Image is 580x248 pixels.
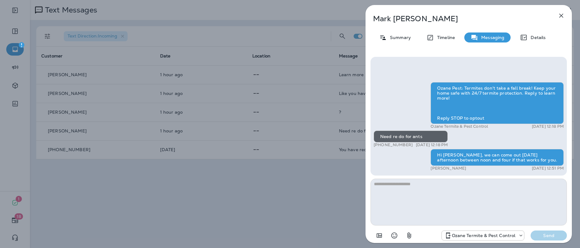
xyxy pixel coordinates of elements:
[532,166,564,171] p: [DATE] 12:51 PM
[374,142,413,147] p: [PHONE_NUMBER]
[387,35,411,40] p: Summary
[431,149,564,166] div: Hi [PERSON_NAME], we can come out [DATE] afternoon between noon and four if that works for you.
[431,166,466,171] p: [PERSON_NAME]
[442,232,524,239] div: +1 (732) 702-5770
[374,131,448,142] div: Need re do for ants
[373,14,544,23] p: Mark [PERSON_NAME]
[434,35,455,40] p: Timeline
[527,35,546,40] p: Details
[373,229,386,242] button: Add in a premade template
[388,229,401,242] button: Select an emoji
[431,82,564,124] div: Ozane Pest: Termites don't take a fall break! Keep your home safe with 24/7 termite protection. R...
[431,124,488,129] p: Ozane Termite & Pest Control
[452,233,516,238] p: Ozane Termite & Pest Control
[478,35,504,40] p: Messaging
[532,124,564,129] p: [DATE] 12:18 PM
[416,142,448,147] p: [DATE] 12:18 PM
